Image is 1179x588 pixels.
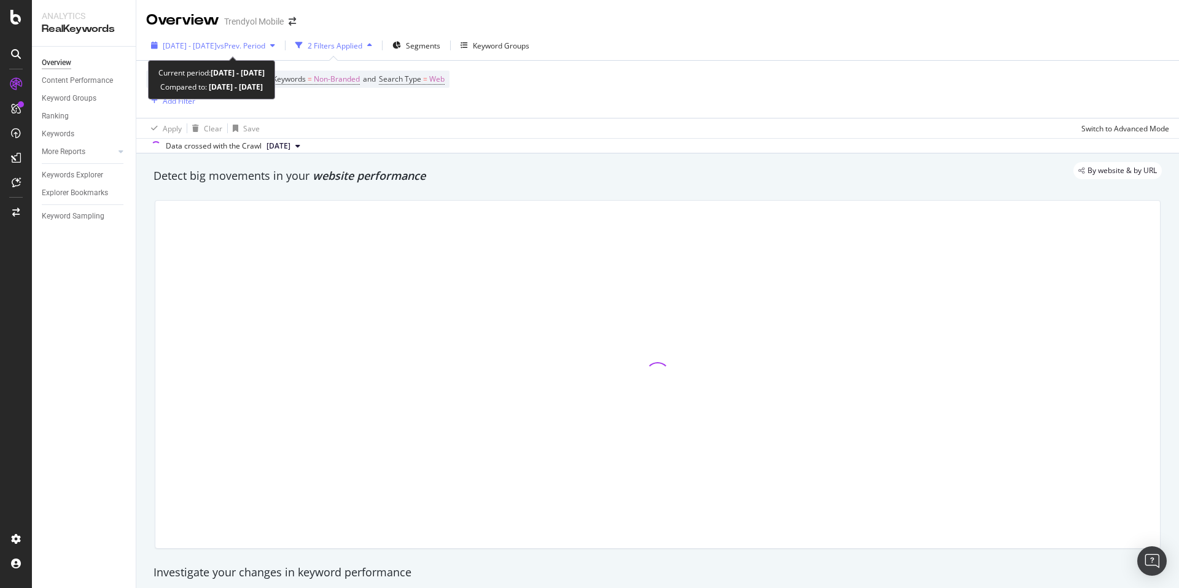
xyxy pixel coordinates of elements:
span: Search Type [379,74,421,84]
div: Add Filter [163,96,195,106]
div: Overview [42,56,71,69]
span: = [308,74,312,84]
div: More Reports [42,145,85,158]
div: Keywords Explorer [42,169,103,182]
button: Segments [387,36,445,55]
div: Keyword Sampling [42,210,104,223]
div: arrow-right-arrow-left [289,17,296,26]
div: Current period: [158,66,265,80]
div: Analytics [42,10,126,22]
a: Keyword Groups [42,92,127,105]
a: Keywords [42,128,127,141]
div: RealKeywords [42,22,126,36]
div: 2 Filters Applied [308,41,362,51]
span: Web [429,71,445,88]
button: [DATE] - [DATE]vsPrev. Period [146,36,280,55]
a: Keyword Sampling [42,210,127,223]
button: Apply [146,118,182,138]
span: Segments [406,41,440,51]
span: vs Prev. Period [217,41,265,51]
span: Keywords [273,74,306,84]
div: Overview [146,10,219,31]
div: Clear [204,123,222,134]
div: Open Intercom Messenger [1137,546,1167,576]
a: Explorer Bookmarks [42,187,127,199]
span: = [423,74,427,84]
a: More Reports [42,145,115,158]
div: Keyword Groups [473,41,529,51]
div: Compared to: [160,80,263,94]
div: Explorer Bookmarks [42,187,108,199]
div: Trendyol Mobile [224,15,284,28]
a: Keywords Explorer [42,169,127,182]
a: Ranking [42,110,127,123]
button: Switch to Advanced Mode [1076,118,1169,138]
button: Add Filter [146,93,195,108]
button: 2 Filters Applied [290,36,377,55]
button: Keyword Groups [456,36,534,55]
span: By website & by URL [1088,167,1157,174]
div: Ranking [42,110,69,123]
div: legacy label [1073,162,1162,179]
div: Investigate your changes in keyword performance [154,565,1162,581]
b: [DATE] - [DATE] [211,68,265,78]
div: Save [243,123,260,134]
span: [DATE] - [DATE] [163,41,217,51]
button: Save [228,118,260,138]
div: Switch to Advanced Mode [1081,123,1169,134]
a: Content Performance [42,74,127,87]
div: Keyword Groups [42,92,96,105]
div: Data crossed with the Crawl [166,141,262,152]
b: [DATE] - [DATE] [207,82,263,92]
span: and [363,74,376,84]
span: 2025 Sep. 21st [267,141,290,152]
button: Clear [187,118,222,138]
a: Overview [42,56,127,69]
div: Content Performance [42,74,113,87]
span: Non-Branded [314,71,360,88]
div: Apply [163,123,182,134]
button: [DATE] [262,139,305,153]
div: Keywords [42,128,74,141]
